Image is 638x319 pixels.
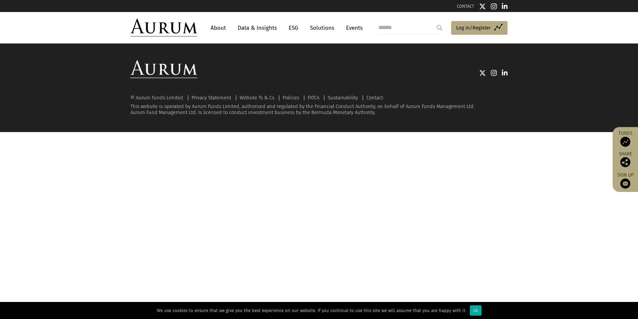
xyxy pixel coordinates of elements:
img: Linkedin icon [502,3,508,10]
img: Instagram icon [491,70,497,76]
img: Linkedin icon [502,70,508,76]
div: © Aurum Funds Limited [130,95,187,100]
a: Website Ts & Cs [240,95,274,101]
a: Sustainability [328,95,358,101]
img: Aurum [130,19,197,37]
a: CONTACT [457,4,474,9]
a: FATCA [308,95,319,101]
a: Policies [283,95,299,101]
a: ESG [285,22,302,34]
img: Twitter icon [479,3,486,10]
img: Instagram icon [491,3,497,10]
img: Aurum Logo [130,60,197,78]
a: Funds [616,130,635,147]
img: Twitter icon [479,70,486,76]
a: Events [343,22,363,34]
a: Privacy Statement [192,95,231,101]
input: Submit [433,21,446,34]
span: Log in/Register [456,24,491,32]
a: About [207,22,229,34]
div: This website is operated by Aurum Funds Limited, authorised and regulated by the Financial Conduc... [130,95,508,115]
a: Contact [366,95,383,101]
a: Solutions [307,22,338,34]
a: Log in/Register [451,21,508,35]
a: Data & Insights [234,22,280,34]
